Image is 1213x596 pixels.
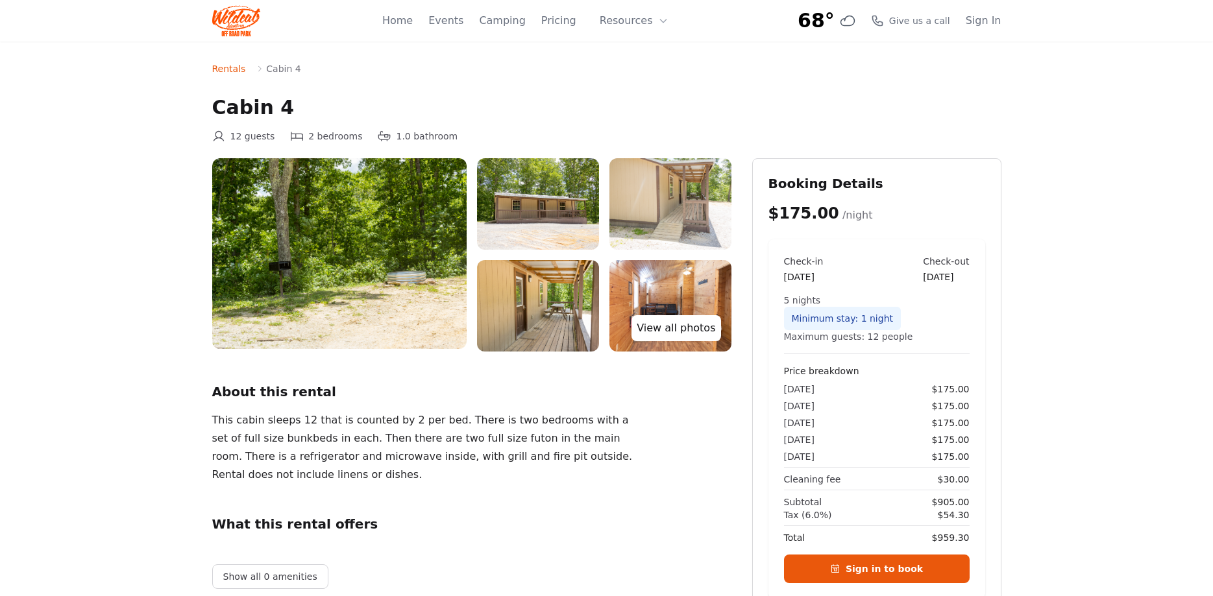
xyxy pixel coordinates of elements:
[784,307,901,330] div: Minimum stay: 1 night
[212,383,731,401] h2: About this rental
[212,515,731,533] h2: What this rental offers
[768,204,839,222] span: $175.00
[842,209,873,221] span: /night
[768,174,985,193] h2: Booking Details
[631,315,720,341] a: View all photos
[784,383,815,396] span: [DATE]
[932,450,970,463] span: $175.00
[784,255,824,268] div: Check-in
[212,158,467,349] img: WildcatOffroad_Cabin4_21.jpg
[889,14,950,27] span: Give us a call
[477,260,599,352] img: WildcatOffroad_Cabin4_18.jpg
[932,433,970,446] span: $175.00
[212,62,1001,75] nav: Breadcrumb
[541,13,576,29] a: Pricing
[212,564,328,589] button: Show all 0 amenities
[784,294,970,307] div: 5 nights
[212,411,642,484] div: This cabin sleeps 12 that is counted by 2 per bed. There is two bedrooms with a set of full size ...
[266,62,300,75] span: Cabin 4
[784,495,822,508] span: Subtotal
[932,495,970,508] span: $905.00
[784,330,970,343] div: Maximum guests: 12 people
[428,13,463,29] a: Events
[396,130,458,143] span: 1.0 bathroom
[784,554,970,583] a: Sign in to book
[308,130,362,143] span: 2 bedrooms
[932,531,970,544] span: $959.30
[784,364,970,377] h4: Price breakdown
[479,13,525,29] a: Camping
[871,14,950,27] a: Give us a call
[798,9,835,32] span: 68°
[784,508,832,521] span: Tax (6.0%)
[938,473,970,486] span: $30.00
[923,270,969,283] div: [DATE]
[784,433,815,446] span: [DATE]
[382,13,413,29] a: Home
[477,158,599,250] img: WildcatOffroad_Cabin4_20.jpg
[212,96,1001,119] h1: Cabin 4
[609,260,731,352] img: WildcatOffroad_Cabin4_17.jpg
[784,399,815,412] span: [DATE]
[784,473,841,486] span: Cleaning fee
[932,399,970,412] span: $175.00
[932,383,970,396] span: $175.00
[932,416,970,429] span: $175.00
[212,5,261,36] img: Wildcat Logo
[966,13,1001,29] a: Sign In
[212,62,246,75] a: Rentals
[938,508,970,521] span: $54.30
[784,450,815,463] span: [DATE]
[784,270,824,283] div: [DATE]
[784,531,805,544] span: Total
[230,130,275,143] span: 12 guests
[784,416,815,429] span: [DATE]
[609,158,731,250] img: WildcatOffroad_Cabin4_19.jpg
[923,255,969,268] div: Check-out
[592,8,676,34] button: Resources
